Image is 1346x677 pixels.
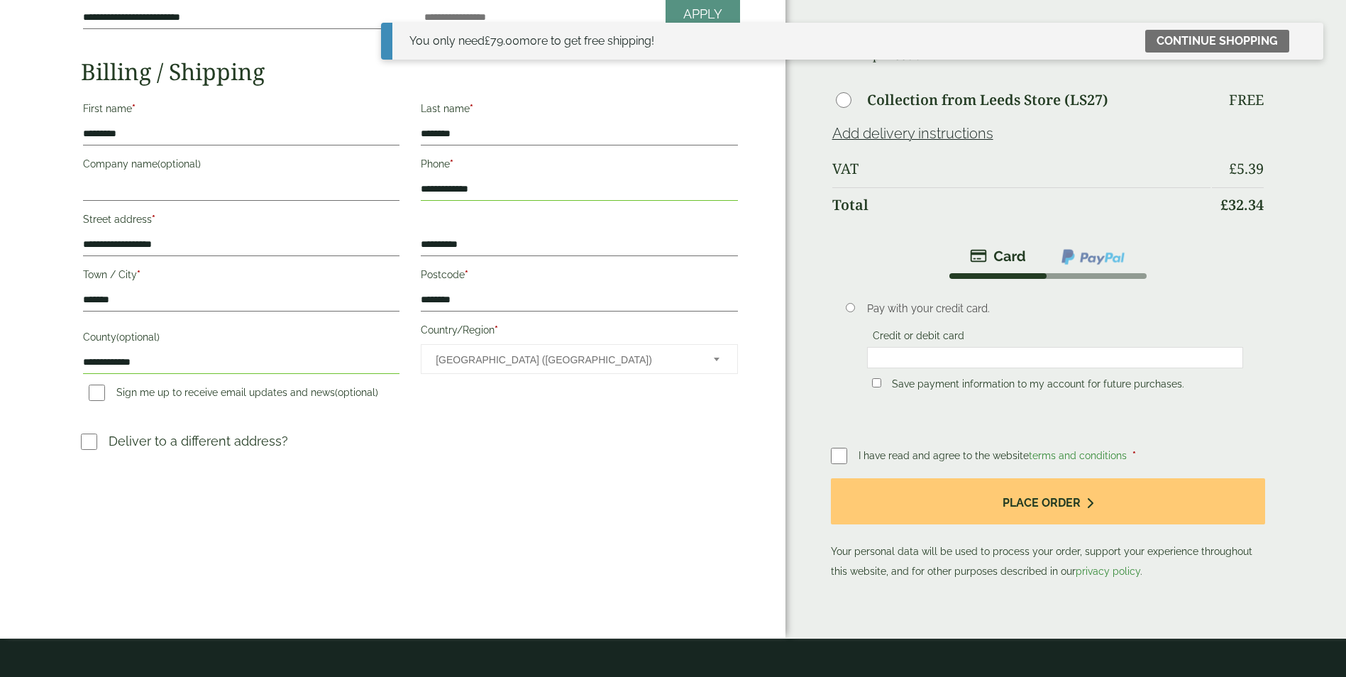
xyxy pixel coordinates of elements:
span: (optional) [335,387,378,398]
input: Sign me up to receive email updates and news(optional) [89,385,105,401]
bdi: 5.39 [1229,159,1264,178]
abbr: required [470,103,473,114]
span: £ [1229,159,1237,178]
abbr: required [152,214,155,225]
label: Collection from Leeds Store (LS27) [867,93,1108,107]
label: County [83,327,399,351]
abbr: required [450,158,453,170]
img: ppcp-gateway.png [1060,248,1126,266]
span: Country/Region [421,344,737,374]
span: Apply [683,6,722,22]
label: Phone [421,154,737,178]
label: Street address [83,209,399,233]
a: terms and conditions [1029,450,1127,461]
span: £ [1220,195,1228,214]
abbr: required [1132,450,1136,461]
label: Postcode [421,265,737,289]
iframe: Secure card payment input frame [871,351,1239,364]
bdi: 32.34 [1220,195,1264,214]
img: stripe.png [970,248,1026,265]
th: Total [832,187,1211,222]
label: Save payment information to my account for future purchases. [886,378,1190,394]
button: Place order [831,478,1266,524]
abbr: required [495,324,498,336]
label: Company name [83,154,399,178]
label: Last name [421,99,737,123]
label: Country/Region [421,320,737,344]
th: VAT [832,152,1211,186]
a: privacy policy [1076,566,1140,577]
p: Deliver to a different address? [109,431,288,451]
span: (optional) [158,158,201,170]
h2: Billing / Shipping [81,58,740,85]
span: (optional) [116,331,160,343]
abbr: required [465,269,468,280]
label: First name [83,99,399,123]
div: You only need more to get free shipping! [409,33,654,50]
span: £ [485,34,490,48]
p: Free [1229,92,1264,109]
p: Pay with your credit card. [867,301,1243,317]
label: Town / City [83,265,399,289]
label: Credit or debit card [867,330,970,346]
abbr: required [132,103,136,114]
span: I have read and agree to the website [859,450,1130,461]
label: Sign me up to receive email updates and news [83,387,384,402]
span: 79.00 [485,34,519,48]
abbr: required [137,269,140,280]
p: Your personal data will be used to process your order, support your experience throughout this we... [831,478,1266,581]
span: United Kingdom (UK) [436,345,694,375]
a: Add delivery instructions [832,125,993,142]
a: Continue shopping [1145,30,1289,53]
